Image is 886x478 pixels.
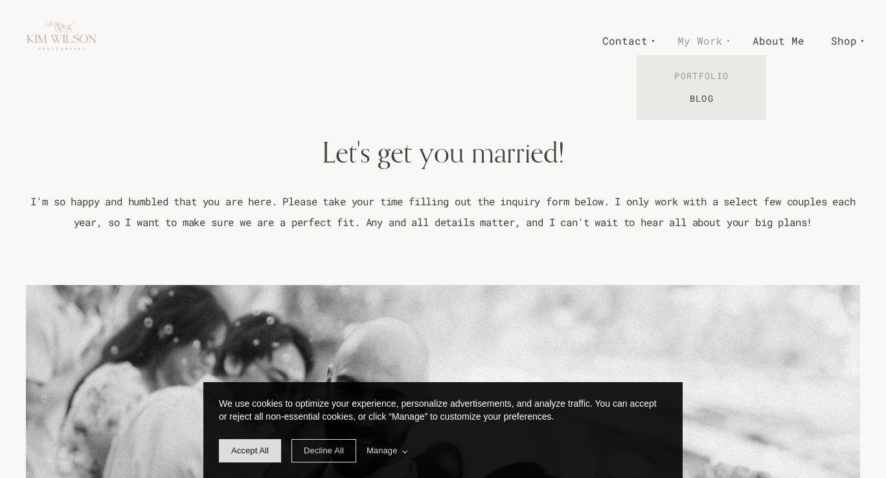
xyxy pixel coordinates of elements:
a: Shop [817,29,873,52]
a: My Work [664,29,739,52]
a: Blog [637,87,766,110]
h1: Let's get you married! [26,134,860,171]
span: Shop [831,31,857,50]
span: Contact [602,31,648,50]
img: Kim Wilson Photography [26,5,97,76]
div: cookieconsent [203,382,683,478]
span: We use cookies to optimize your experience, personalize advertisements, and analyze traffic. You ... [219,398,657,422]
span: Manage [367,444,407,457]
span: deny cookie message [291,439,356,462]
span: Accept All [231,446,269,455]
a: About Me [739,29,817,52]
span: Decline All [304,446,344,455]
p: I'm so happy and humbled that you are here. Please take your time filling out the inquiry form be... [26,191,860,232]
span: allow cookie message [219,439,281,462]
a: Contact [589,29,664,52]
span: My Work [677,31,723,50]
a: Portfolio [637,65,766,87]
